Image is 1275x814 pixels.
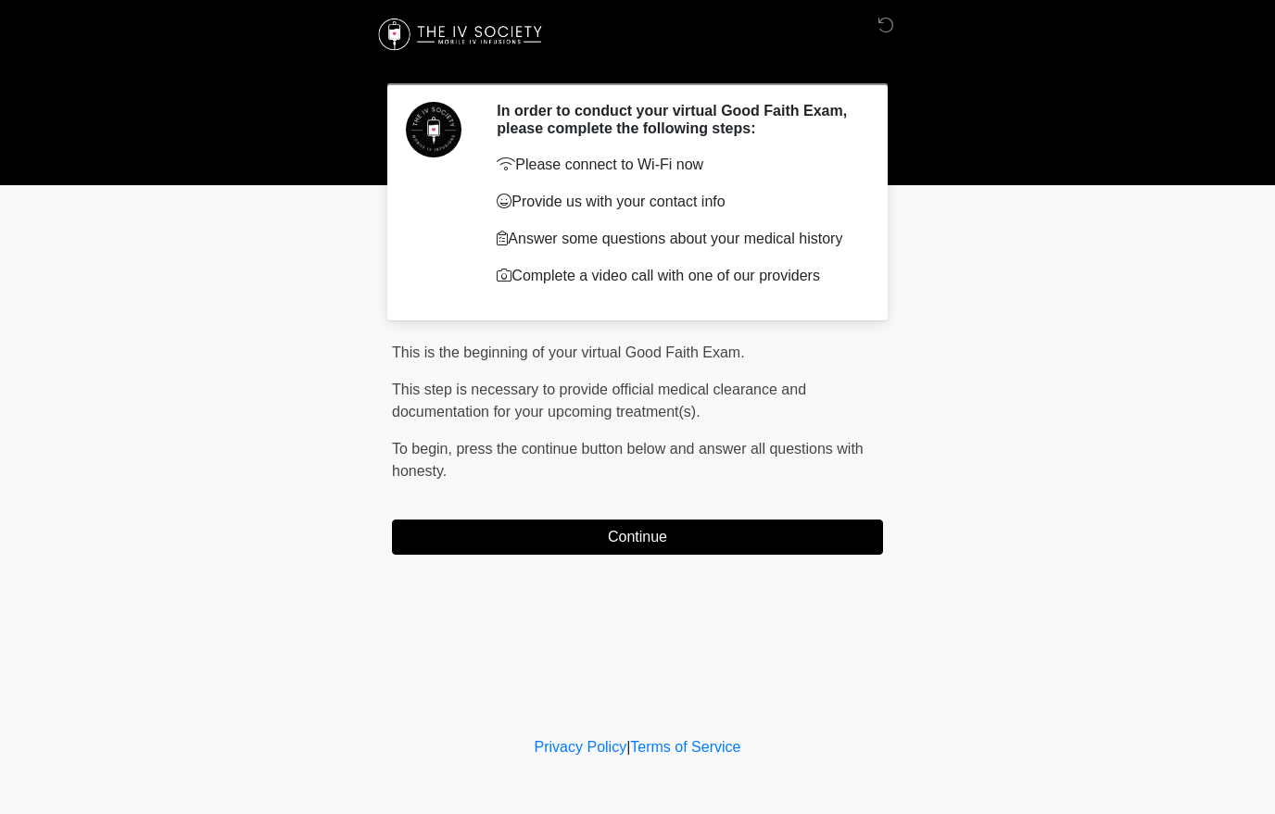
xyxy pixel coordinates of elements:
[406,102,461,157] img: Agent Avatar
[630,739,740,755] a: Terms of Service
[497,191,855,213] p: Provide us with your contact info
[497,265,855,287] p: Complete a video call with one of our providers
[392,382,806,420] span: This step is necessary to provide official medical clearance and documentation for your upcoming ...
[497,154,855,176] p: Please connect to Wi-Fi now
[392,441,864,479] span: To begin, ﻿﻿﻿﻿﻿﻿﻿press the continue button below and answer all questions with honesty.
[535,739,627,755] a: Privacy Policy
[392,344,745,360] span: This is the beginning of your virtual Good Faith Exam.
[497,102,855,137] h2: In order to conduct your virtual Good Faith Exam, please complete the following steps:
[497,228,855,250] p: Answer some questions about your medical history
[373,14,550,56] img: The IV Society Logo
[626,739,630,755] a: |
[392,520,883,555] button: Continue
